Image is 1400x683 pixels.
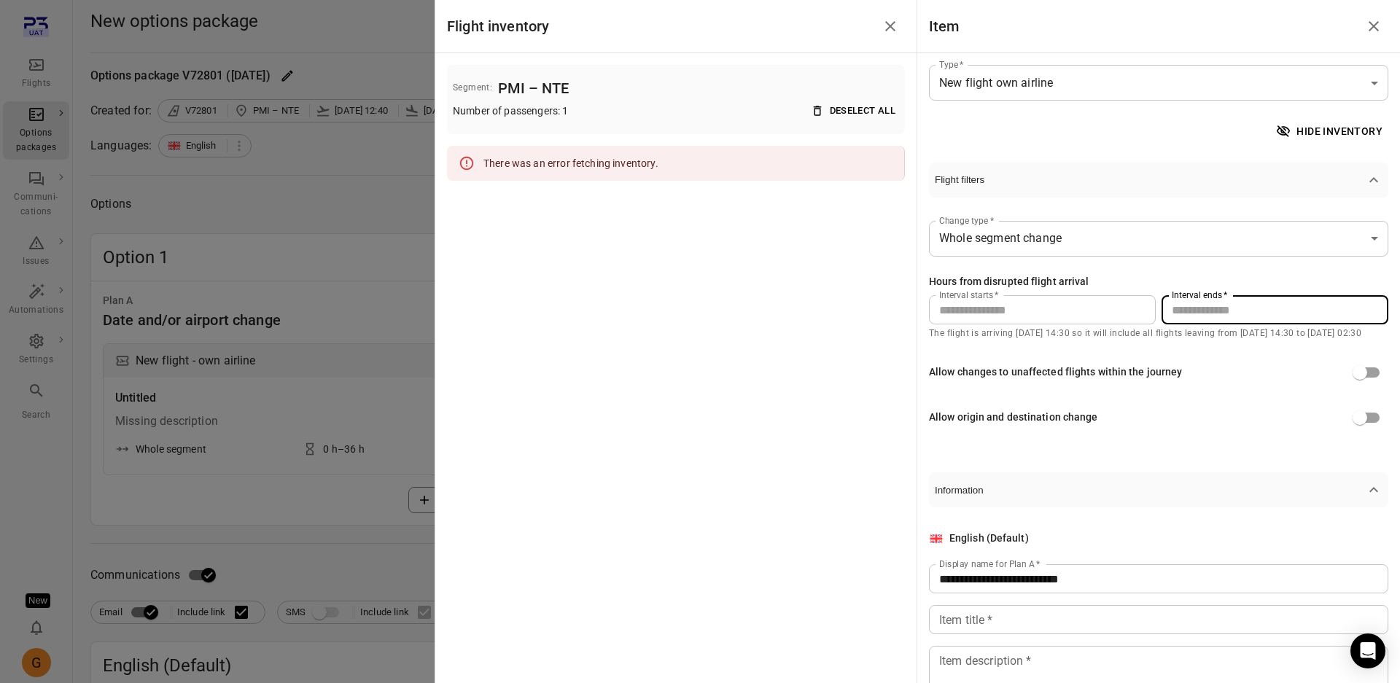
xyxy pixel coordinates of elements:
p: The flight is arriving [DATE] 14:30 so it will include all flights leaving from [DATE] 14:30 to [... [929,327,1388,341]
button: Hide inventory [1273,118,1388,145]
label: Interval starts [939,289,998,301]
label: Interval ends [1172,289,1228,301]
span: New flight own airline [939,74,1365,92]
button: Flight filters [929,163,1388,198]
div: Open Intercom Messenger [1350,633,1385,668]
div: Flight filters [929,198,1388,456]
label: Display name for Plan A [939,558,1041,570]
div: English (Default) [949,531,1029,547]
div: Allow origin and destination change [929,410,1098,426]
button: Close drawer [1359,12,1388,41]
div: Allow changes to unaffected flights within the journey [929,364,1182,380]
span: Information [935,485,1365,496]
label: Change type [939,214,994,227]
div: Hours from disrupted flight arrival [929,274,1089,290]
button: Information [929,472,1388,507]
label: Type [939,58,964,71]
h1: Item [929,15,960,38]
span: Whole segment change [939,230,1365,247]
span: Flight filters [935,174,1365,185]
